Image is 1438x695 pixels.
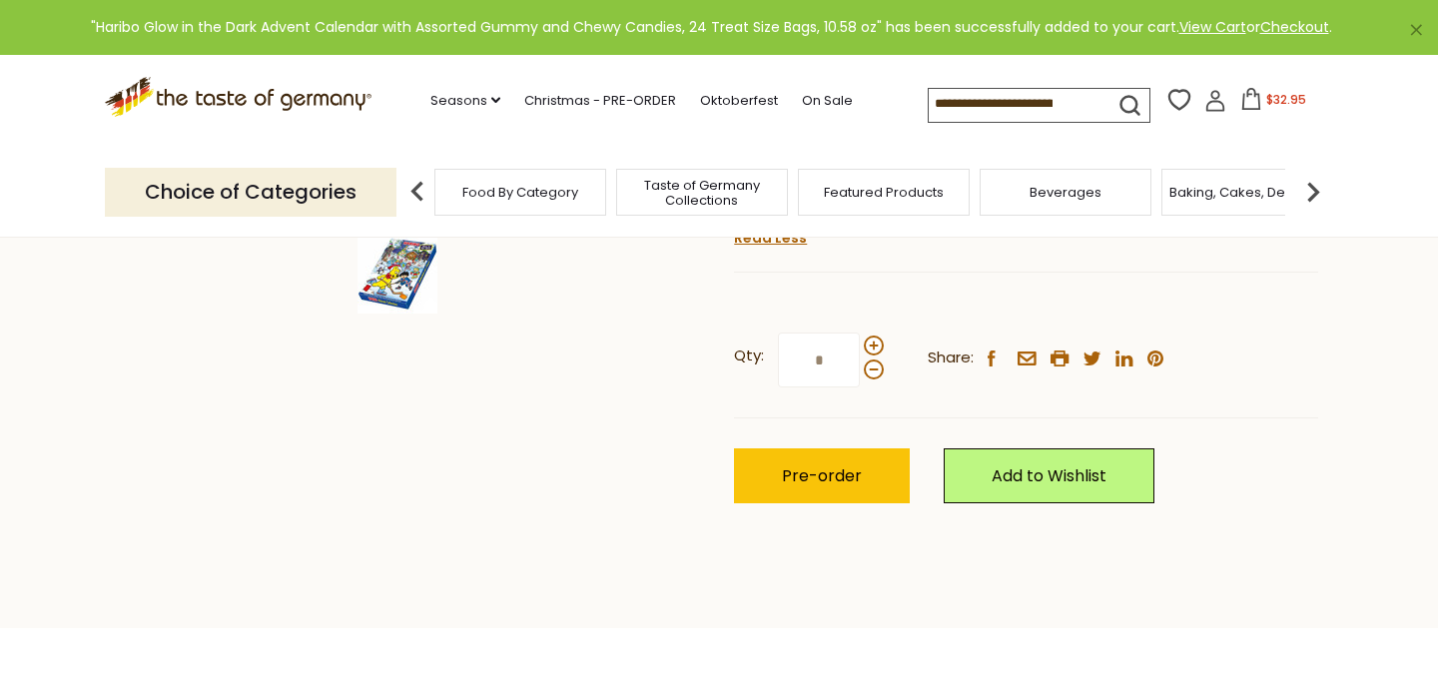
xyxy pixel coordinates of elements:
[734,228,807,248] a: Read Less
[1266,91,1306,108] span: $32.95
[734,344,764,368] strong: Qty:
[524,90,676,112] a: Christmas - PRE-ORDER
[16,16,1406,39] div: "Haribo Glow in the Dark Advent Calendar with Assorted Gummy and Chewy Candies, 24 Treat Size Bag...
[1179,17,1246,37] a: View Cart
[430,90,500,112] a: Seasons
[802,90,853,112] a: On Sale
[734,448,910,503] button: Pre-order
[1030,185,1101,200] a: Beverages
[462,185,578,200] a: Food By Category
[1293,172,1333,212] img: next arrow
[1230,88,1315,118] button: $32.95
[1260,17,1329,37] a: Checkout
[1410,24,1422,36] a: ×
[1169,185,1324,200] a: Baking, Cakes, Desserts
[824,185,944,200] a: Featured Products
[778,333,860,387] input: Qty:
[397,172,437,212] img: previous arrow
[700,90,778,112] a: Oktoberfest
[358,234,437,314] img: Haribo Glow in the Dark Advent Calendar with Assorted Gummy and Chewy Candies, 24 Treat Size Bags...
[928,346,974,370] span: Share:
[105,168,396,217] p: Choice of Categories
[944,448,1154,503] a: Add to Wishlist
[782,464,862,487] span: Pre-order
[622,178,782,208] a: Taste of Germany Collections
